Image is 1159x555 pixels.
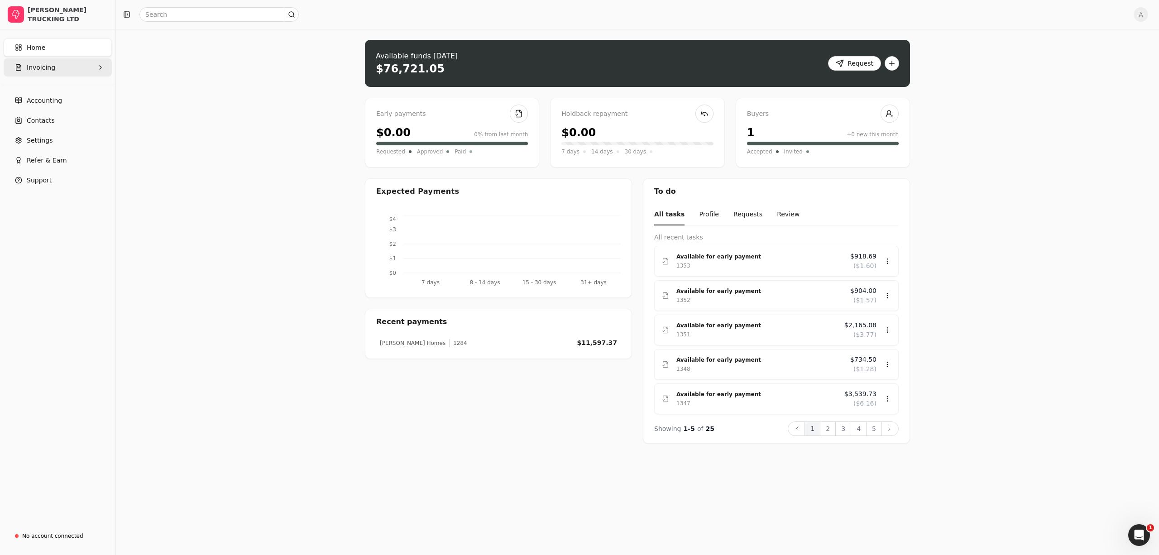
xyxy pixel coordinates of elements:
[561,109,713,119] div: Holdback repayment
[853,330,876,340] span: ($3.77)
[851,421,867,436] button: 4
[684,425,695,432] span: 1 - 5
[654,204,685,225] button: All tasks
[591,147,613,156] span: 14 days
[469,279,500,286] tspan: 8 - 14 days
[4,58,112,77] button: Invoicing
[676,287,843,296] div: Available for early payment
[676,399,690,408] div: 1347
[561,147,579,156] span: 7 days
[747,147,772,156] span: Accepted
[4,131,112,149] a: Settings
[561,124,596,141] div: $0.00
[835,421,851,436] button: 3
[389,270,396,276] tspan: $0
[820,421,836,436] button: 2
[4,151,112,169] button: Refer & Earn
[654,233,899,242] div: All recent tasks
[697,425,704,432] span: of
[376,62,445,76] div: $76,721.05
[853,399,876,408] span: ($6.16)
[853,364,876,374] span: ($1.28)
[455,147,466,156] span: Paid
[389,216,396,222] tspan: $4
[784,147,803,156] span: Invited
[4,171,112,189] button: Support
[1134,7,1148,22] button: A
[676,330,690,339] div: 1351
[376,124,411,141] div: $0.00
[421,279,440,286] tspan: 7 days
[28,5,108,24] div: [PERSON_NAME] TRUCKING LTD
[676,355,843,364] div: Available for early payment
[376,109,528,119] div: Early payments
[380,339,445,347] div: [PERSON_NAME] Homes
[27,63,55,72] span: Invoicing
[376,186,459,197] div: Expected Payments
[676,390,837,399] div: Available for early payment
[676,364,690,373] div: 1348
[474,130,528,139] div: 0% from last month
[376,51,458,62] div: Available funds [DATE]
[747,124,755,141] div: 1
[747,109,899,119] div: Buyers
[676,321,837,330] div: Available for early payment
[4,91,112,110] a: Accounting
[389,241,396,247] tspan: $2
[853,261,876,271] span: ($1.60)
[27,96,62,105] span: Accounting
[376,147,405,156] span: Requested
[27,136,53,145] span: Settings
[850,355,876,364] span: $734.50
[580,279,606,286] tspan: 31+ days
[4,38,112,57] a: Home
[850,252,876,261] span: $918.69
[676,261,690,270] div: 1353
[844,321,876,330] span: $2,165.08
[449,339,467,347] div: 1284
[139,7,299,22] input: Search
[847,130,899,139] div: +0 new this month
[577,338,617,348] div: $11,597.37
[27,116,55,125] span: Contacts
[643,179,910,204] div: To do
[706,425,714,432] span: 25
[27,156,67,165] span: Refer & Earn
[417,147,443,156] span: Approved
[27,43,45,53] span: Home
[27,176,52,185] span: Support
[389,255,396,262] tspan: $1
[1147,524,1154,531] span: 1
[4,111,112,129] a: Contacts
[805,421,820,436] button: 1
[1128,524,1150,546] iframe: Intercom live chat
[4,528,112,544] a: No account connected
[699,204,719,225] button: Profile
[828,56,881,71] button: Request
[625,147,646,156] span: 30 days
[844,389,876,399] span: $3,539.73
[22,532,83,540] div: No account connected
[654,425,681,432] span: Showing
[853,296,876,305] span: ($1.57)
[389,226,396,233] tspan: $3
[365,309,632,335] div: Recent payments
[850,286,876,296] span: $904.00
[777,204,800,225] button: Review
[676,252,843,261] div: Available for early payment
[522,279,556,286] tspan: 15 - 30 days
[866,421,882,436] button: 5
[733,204,762,225] button: Requests
[676,296,690,305] div: 1352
